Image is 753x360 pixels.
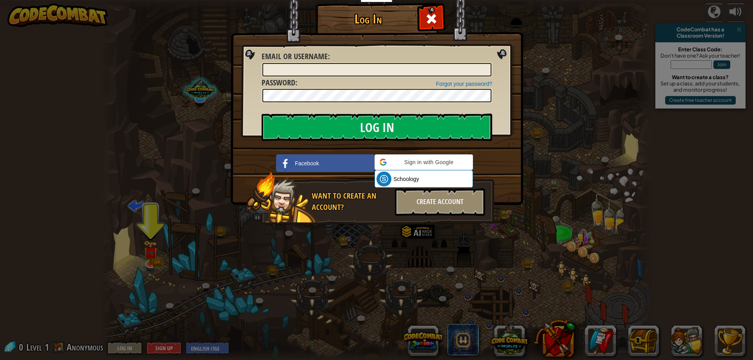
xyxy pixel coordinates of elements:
img: facebook_small.png [278,156,293,171]
span: Password [262,77,295,88]
span: Facebook [295,159,319,167]
span: Schoology [393,175,419,183]
img: schoology.png [376,172,391,186]
span: Sign in with Google [390,158,468,166]
div: Sign in with Google [375,154,473,170]
div: Create Account [395,188,485,216]
div: Want to create an account? [312,190,390,213]
input: Log In [262,114,492,141]
a: Forgot your password? [436,81,492,87]
label: : [262,77,297,89]
span: Email or Username [262,51,328,62]
label: : [262,51,330,62]
h1: Log In [318,12,418,26]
